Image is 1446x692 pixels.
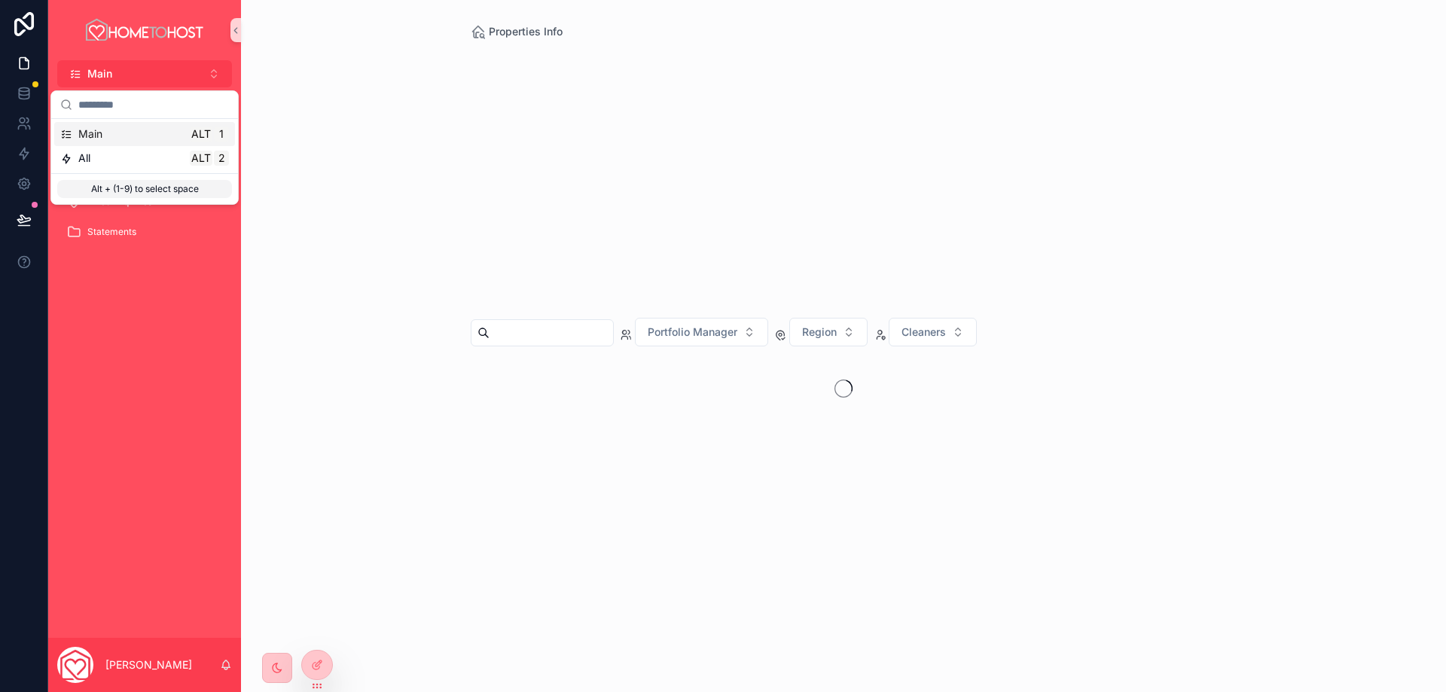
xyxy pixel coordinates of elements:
[84,18,206,42] img: App logo
[489,24,563,39] span: Properties Info
[635,318,768,346] button: Select Button
[802,325,837,340] span: Region
[789,318,868,346] button: Select Button
[215,152,227,164] span: 2
[215,128,227,140] span: 1
[78,127,102,142] span: Main
[48,87,241,265] div: scrollable content
[51,119,238,173] div: Suggestions
[191,128,211,140] span: Alt
[471,24,563,39] a: Properties Info
[57,180,232,198] p: Alt + (1-9) to select space
[87,66,112,81] span: Main
[191,152,211,164] span: Alt
[901,325,946,340] span: Cleaners
[87,226,136,238] span: Statements
[648,325,737,340] span: Portfolio Manager
[57,218,232,245] a: Statements
[57,60,232,87] button: Select Button
[889,318,977,346] button: Select Button
[78,151,90,166] span: All
[105,657,192,672] p: [PERSON_NAME]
